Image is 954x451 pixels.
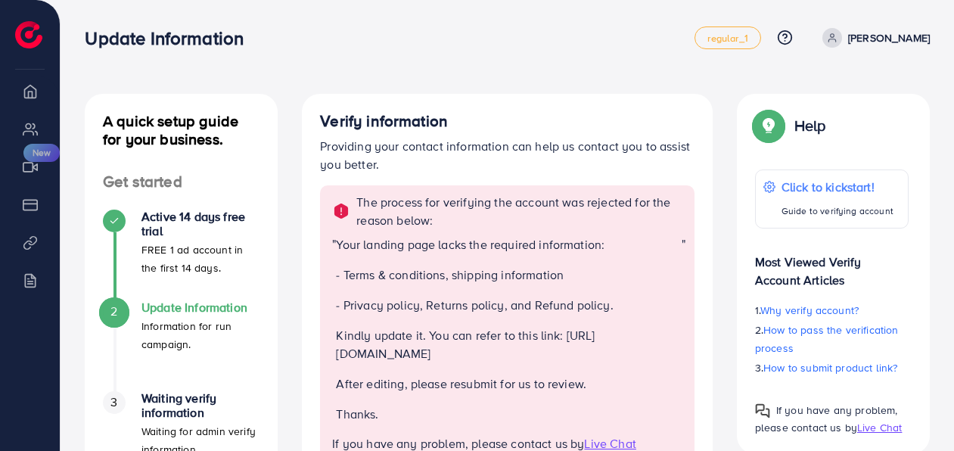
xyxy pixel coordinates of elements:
h4: Verify information [320,112,695,131]
li: Update Information [85,300,278,391]
p: FREE 1 ad account in the first 14 days. [141,241,259,277]
h4: Active 14 days free trial [141,210,259,238]
h4: Get started [85,173,278,191]
span: " [332,235,336,435]
a: regular_1 [695,26,760,49]
img: Popup guide [755,403,770,418]
span: 3 [110,393,117,411]
h4: A quick setup guide for your business. [85,112,278,148]
p: After editing, please resubmit for us to review. [336,375,681,393]
a: [PERSON_NAME] [816,28,930,48]
p: Kindly update it. You can refer to this link: [URL][DOMAIN_NAME] [336,326,681,362]
img: alert [332,202,350,220]
span: regular_1 [707,33,747,43]
img: Popup guide [755,112,782,139]
span: Live Chat [857,420,902,435]
p: Providing your contact information can help us contact you to assist you better. [320,137,695,173]
p: Most Viewed Verify Account Articles [755,241,909,289]
p: Click to kickstart! [782,178,893,196]
p: - Privacy policy, Returns policy, and Refund policy. [336,296,681,314]
h4: Update Information [141,300,259,315]
p: - Terms & conditions, shipping information [336,266,681,284]
p: Your landing page lacks the required information: [336,235,681,253]
h3: Update Information [85,27,256,49]
p: 3. [755,359,909,377]
p: Information for run campaign. [141,317,259,353]
span: How to pass the verification process [755,322,899,356]
p: Thanks. [336,405,681,423]
p: Help [794,117,826,135]
p: The process for verifying the account was rejected for the reason below: [356,193,685,229]
span: How to submit product link? [763,360,897,375]
li: Active 14 days free trial [85,210,278,300]
p: 2. [755,321,909,357]
img: logo [15,21,42,48]
p: Guide to verifying account [782,202,893,220]
h4: Waiting verify information [141,391,259,420]
span: 2 [110,303,117,320]
p: 1. [755,301,909,319]
span: " [682,235,685,435]
p: [PERSON_NAME] [848,29,930,47]
span: If you have any problem, please contact us by [755,403,898,435]
span: Why verify account? [760,303,859,318]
